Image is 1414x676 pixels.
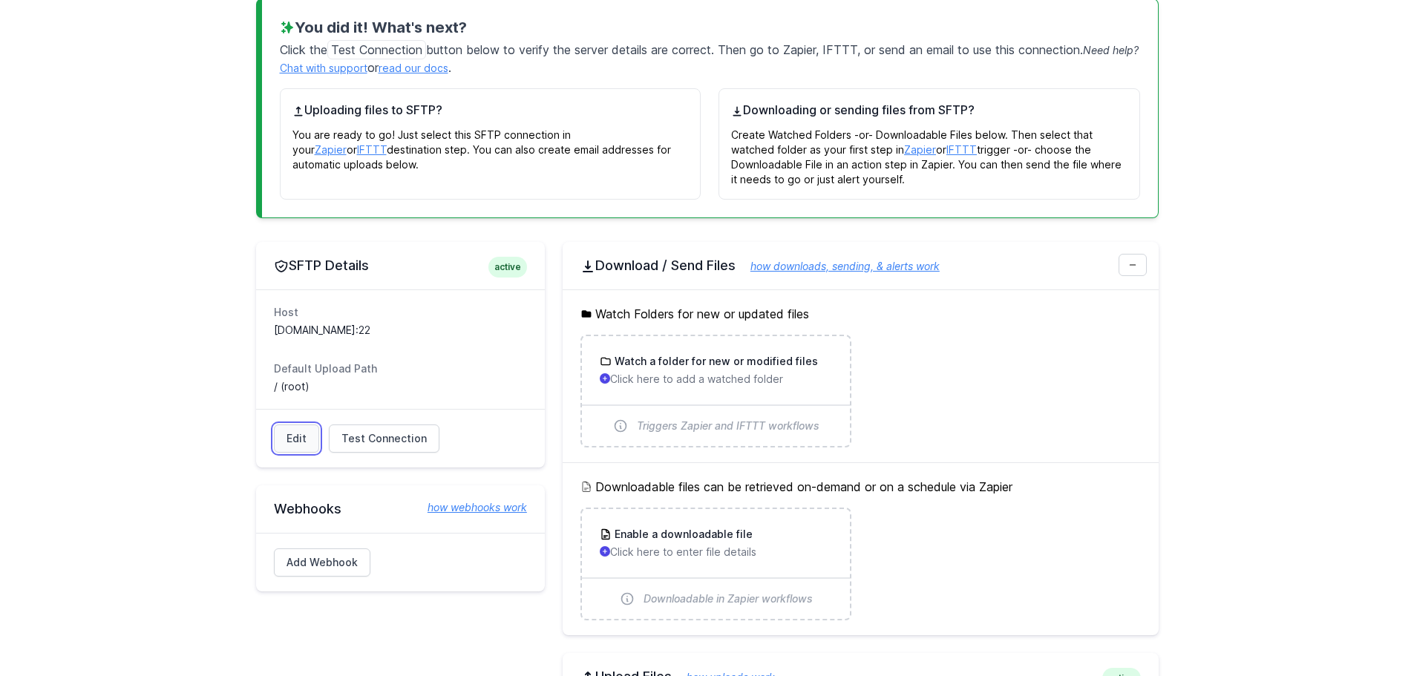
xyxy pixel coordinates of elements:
[280,17,1140,38] h3: You did it! What's next?
[274,257,527,275] h2: SFTP Details
[637,419,819,433] span: Triggers Zapier and IFTTT workflows
[329,424,439,453] a: Test Connection
[280,62,367,74] a: Chat with support
[582,509,850,619] a: Enable a downloadable file Click here to enter file details Downloadable in Zapier workflows
[904,143,936,156] a: Zapier
[946,143,977,156] a: IFTTT
[612,527,753,542] h3: Enable a downloadable file
[612,354,818,369] h3: Watch a folder for new or modified files
[582,336,850,446] a: Watch a folder for new or modified files Click here to add a watched folder Triggers Zapier and I...
[274,305,527,320] dt: Host
[731,119,1127,187] p: Create Watched Folders -or- Downloadable Files below. Then select that watched folder as your fir...
[580,305,1141,323] h5: Watch Folders for new or updated files
[488,257,527,278] span: active
[274,548,370,577] a: Add Webhook
[274,379,527,394] dd: / (root)
[280,38,1140,76] p: Click the button below to verify the server details are correct. Then go to Zapier, IFTTT, or sen...
[379,62,448,74] a: read our docs
[274,323,527,338] dd: [DOMAIN_NAME]:22
[413,500,527,515] a: how webhooks work
[274,424,319,453] a: Edit
[341,431,427,446] span: Test Connection
[315,143,347,156] a: Zapier
[600,545,832,559] p: Click here to enter file details
[357,143,387,156] a: IFTTT
[292,119,689,172] p: You are ready to go! Just select this SFTP connection in your or destination step. You can also c...
[274,500,527,518] h2: Webhooks
[292,101,689,119] h4: Uploading files to SFTP?
[731,101,1127,119] h4: Downloading or sending files from SFTP?
[1340,602,1396,658] iframe: Drift Widget Chat Controller
[600,372,832,387] p: Click here to add a watched folder
[644,591,813,606] span: Downloadable in Zapier workflows
[327,40,426,59] span: Test Connection
[580,257,1141,275] h2: Download / Send Files
[736,260,940,272] a: how downloads, sending, & alerts work
[580,478,1141,496] h5: Downloadable files can be retrieved on-demand or on a schedule via Zapier
[1083,44,1139,56] span: Need help?
[274,361,527,376] dt: Default Upload Path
